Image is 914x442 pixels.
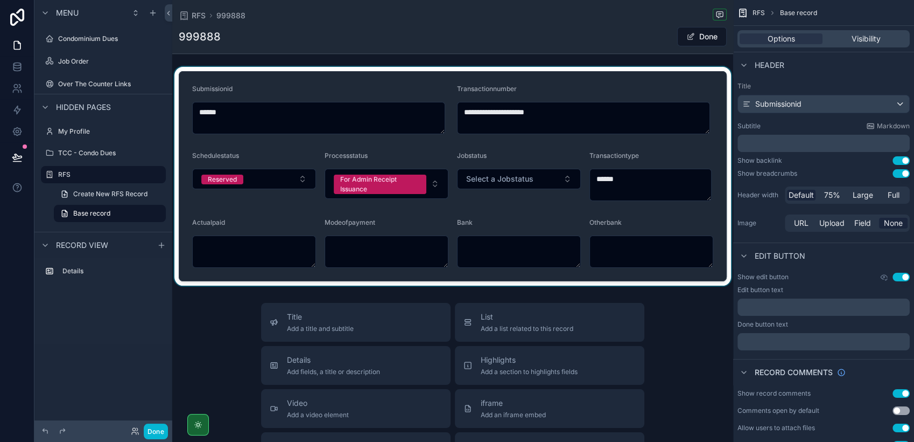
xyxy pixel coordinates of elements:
[737,135,910,152] div: scrollable content
[56,240,108,251] span: Record view
[58,80,164,88] label: Over The Counter Links
[737,82,910,91] label: Title
[737,424,815,432] div: Allow users to attach files
[58,170,159,179] label: RFS
[789,190,814,201] span: Default
[41,144,166,162] a: TCC - Condo Dues
[780,9,817,17] span: Base record
[287,411,349,419] span: Add a video element
[455,389,644,428] button: iframeAdd an iframe embed
[73,190,147,198] span: Create New RFS Record
[737,191,781,199] label: Header width
[753,9,765,17] span: RFS
[755,99,801,109] span: Submissionid
[481,324,573,333] span: Add a list related to this record
[54,205,166,222] a: Base record
[216,10,245,21] a: 999888
[737,320,788,329] label: Done button text
[481,398,546,409] span: iframe
[41,166,166,183] a: RFS
[737,406,819,415] div: Comments open by default
[737,286,783,294] label: Edit button text
[73,209,110,218] span: Base record
[737,169,797,178] div: Show breadcrumbs
[794,218,808,229] span: URL
[824,190,840,201] span: 75%
[41,53,166,70] a: Job Order
[287,398,349,409] span: Video
[877,122,910,130] span: Markdown
[287,355,380,365] span: Details
[54,185,166,203] a: Create New RFS Record
[737,95,910,113] button: Submissionid
[58,34,164,43] label: Condominium Dues
[854,218,871,229] span: Field
[737,389,811,398] div: Show record comments
[261,303,451,342] button: TitleAdd a title and subtitle
[58,127,164,136] label: My Profile
[737,219,781,227] label: Image
[287,368,380,376] span: Add fields, a title or description
[852,33,881,44] span: Visibility
[737,156,782,165] div: Show backlink
[737,122,761,130] label: Subtitle
[56,102,111,113] span: Hidden pages
[179,10,206,21] a: RFS
[192,10,206,21] span: RFS
[455,303,644,342] button: ListAdd a list related to this record
[737,299,910,316] div: scrollable content
[261,346,451,385] button: DetailsAdd fields, a title or description
[34,258,172,291] div: scrollable content
[58,149,164,157] label: TCC - Condo Dues
[768,33,795,44] span: Options
[287,312,354,322] span: Title
[41,123,166,140] a: My Profile
[179,29,221,44] h1: 999888
[58,57,164,66] label: Job Order
[819,218,845,229] span: Upload
[41,75,166,93] a: Over The Counter Links
[888,190,899,201] span: Full
[144,424,168,439] button: Done
[62,267,161,275] label: Details
[737,273,789,281] label: Show edit button
[41,30,166,47] a: Condominium Dues
[481,368,578,376] span: Add a section to highlights fields
[737,333,910,350] div: scrollable content
[481,312,573,322] span: List
[481,411,546,419] span: Add an iframe embed
[755,251,805,261] span: Edit button
[884,218,903,229] span: None
[866,122,910,130] a: Markdown
[755,367,833,378] span: Record comments
[261,389,451,428] button: VideoAdd a video element
[455,346,644,385] button: HighlightsAdd a section to highlights fields
[287,324,354,333] span: Add a title and subtitle
[853,190,873,201] span: Large
[56,8,79,18] span: Menu
[677,27,727,46] button: Done
[755,60,784,71] span: Header
[481,355,578,365] span: Highlights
